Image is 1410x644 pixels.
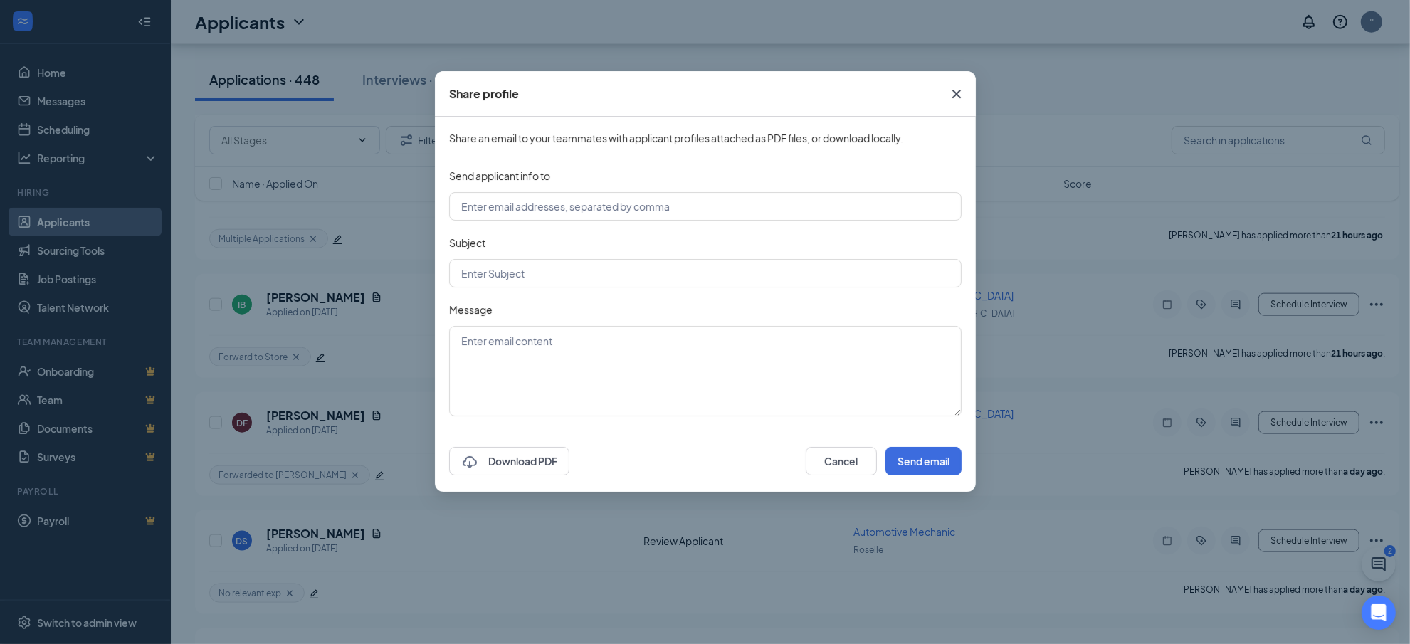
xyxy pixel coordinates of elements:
[461,454,478,471] svg: CloudDownload
[806,447,877,475] button: Cancel
[449,86,519,102] div: Share profile
[449,303,493,316] span: Message
[948,85,965,102] svg: Cross
[1362,596,1396,630] div: Open Intercom Messenger
[449,169,550,182] span: Send applicant info to
[449,236,485,249] span: Subject
[449,447,569,475] button: CloudDownloadDownload PDF
[937,71,976,117] button: Close
[449,192,962,221] input: Enter email addresses, separated by comma
[449,131,962,145] span: Share an email to your teammates with applicant profiles attached as PDF files, or download locally.
[449,259,962,287] input: Enter Subject
[885,447,962,475] button: Send email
